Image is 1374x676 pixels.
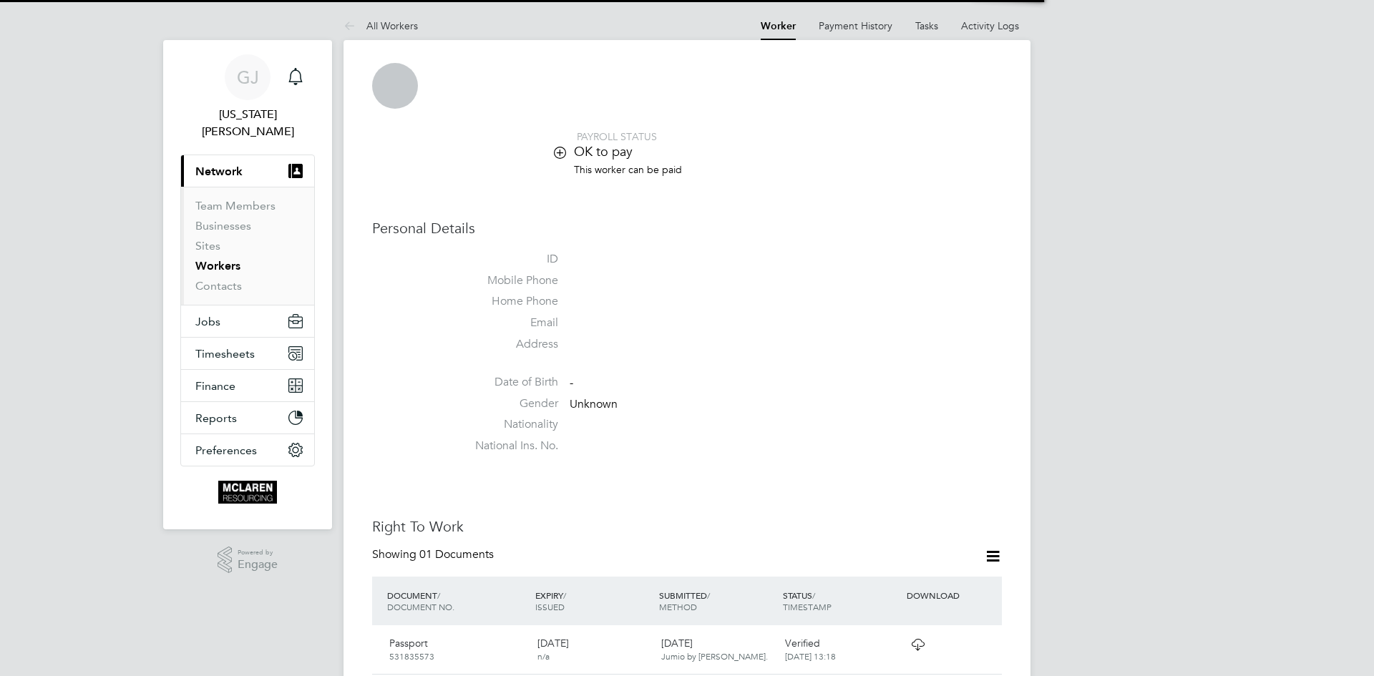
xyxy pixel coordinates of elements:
[163,40,332,529] nav: Main navigation
[195,279,242,293] a: Contacts
[180,481,315,504] a: Go to home page
[785,650,836,662] span: [DATE] 13:18
[195,444,257,457] span: Preferences
[458,294,558,309] label: Home Phone
[961,19,1019,32] a: Activity Logs
[458,439,558,454] label: National Ins. No.
[458,337,558,352] label: Address
[903,582,1002,608] div: DOWNLOAD
[218,481,276,504] img: mclaren-logo-retina.png
[180,54,315,140] a: GJ[US_STATE][PERSON_NAME]
[419,547,494,562] span: 01 Documents
[372,517,1002,536] h3: Right To Work
[195,219,251,232] a: Businesses
[458,417,558,432] label: Nationality
[783,601,832,612] span: TIMESTAMP
[195,379,235,393] span: Finance
[195,315,220,328] span: Jobs
[195,259,240,273] a: Workers
[761,20,796,32] a: Worker
[563,589,566,601] span: /
[195,199,276,212] a: Team Members
[181,155,314,187] button: Network
[915,19,938,32] a: Tasks
[656,631,779,668] div: [DATE]
[237,68,259,87] span: GJ
[181,370,314,401] button: Finance
[387,601,454,612] span: DOCUMENT NO.
[574,143,633,160] span: OK to pay
[532,582,656,619] div: EXPIRY
[238,559,278,571] span: Engage
[570,376,573,390] span: -
[819,19,892,32] a: Payment History
[181,187,314,305] div: Network
[372,547,497,562] div: Showing
[458,315,558,330] label: Email
[372,219,1002,237] h3: Personal Details
[180,106,315,140] span: Georgia Jesson
[458,273,558,288] label: Mobile Phone
[570,397,618,411] span: Unknown
[238,547,278,559] span: Powered by
[384,631,532,668] div: Passport
[535,601,565,612] span: ISSUED
[458,396,558,411] label: Gender
[389,650,434,662] span: 531835573
[458,252,558,267] label: ID
[195,239,220,253] a: Sites
[532,631,656,668] div: [DATE]
[343,19,418,32] a: All Workers
[437,589,440,601] span: /
[574,163,682,176] span: This worker can be paid
[577,130,657,143] span: PAYROLL STATUS
[707,589,710,601] span: /
[656,582,779,619] div: SUBMITTED
[779,582,903,619] div: STATUS
[785,637,820,650] span: Verified
[458,375,558,390] label: Date of Birth
[195,347,255,361] span: Timesheets
[384,582,532,619] div: DOCUMENT
[812,589,815,601] span: /
[181,338,314,369] button: Timesheets
[537,650,550,662] span: n/a
[181,434,314,466] button: Preferences
[181,402,314,433] button: Reports
[661,650,768,662] span: Jumio by [PERSON_NAME].
[181,305,314,337] button: Jobs
[195,165,243,178] span: Network
[218,547,278,574] a: Powered byEngage
[195,411,237,425] span: Reports
[659,601,697,612] span: METHOD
